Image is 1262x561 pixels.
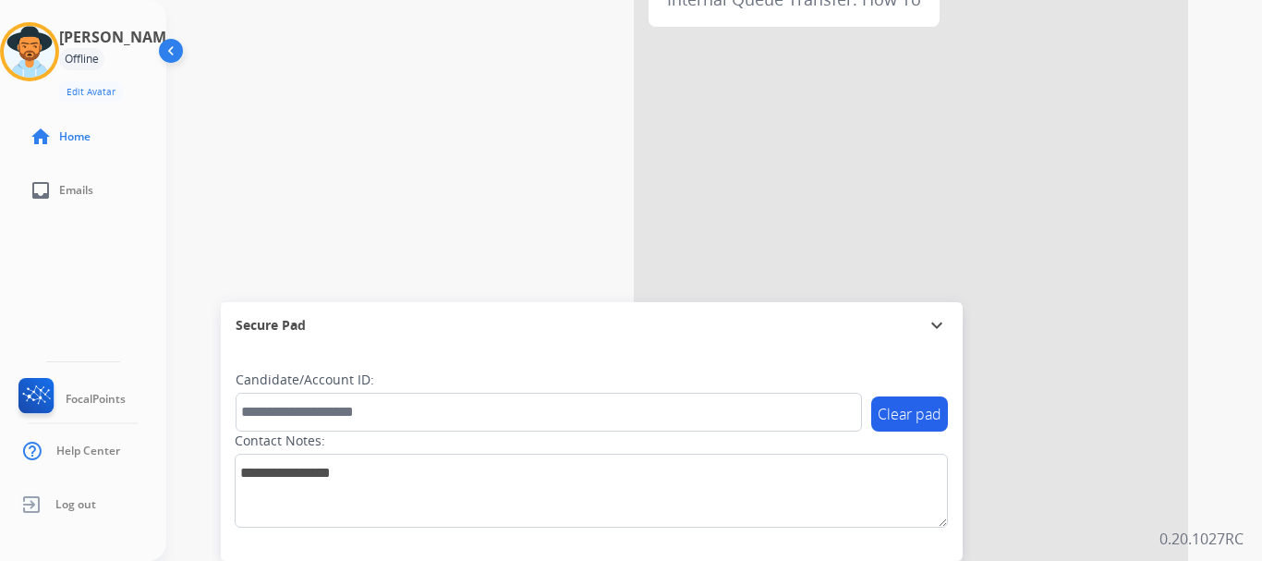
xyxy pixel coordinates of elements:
[56,444,120,458] span: Help Center
[871,396,948,432] button: Clear pad
[926,314,948,336] mat-icon: expand_more
[30,126,52,148] mat-icon: home
[66,392,126,407] span: FocalPoints
[59,48,104,70] div: Offline
[4,26,55,78] img: avatar
[236,371,374,389] label: Candidate/Account ID:
[235,432,325,450] label: Contact Notes:
[1159,528,1244,550] p: 0.20.1027RC
[59,183,93,198] span: Emails
[55,497,96,512] span: Log out
[59,129,91,144] span: Home
[15,378,126,421] a: FocalPoints
[236,316,306,335] span: Secure Pad
[59,26,179,48] h3: [PERSON_NAME]
[59,81,123,103] button: Edit Avatar
[30,179,52,201] mat-icon: inbox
